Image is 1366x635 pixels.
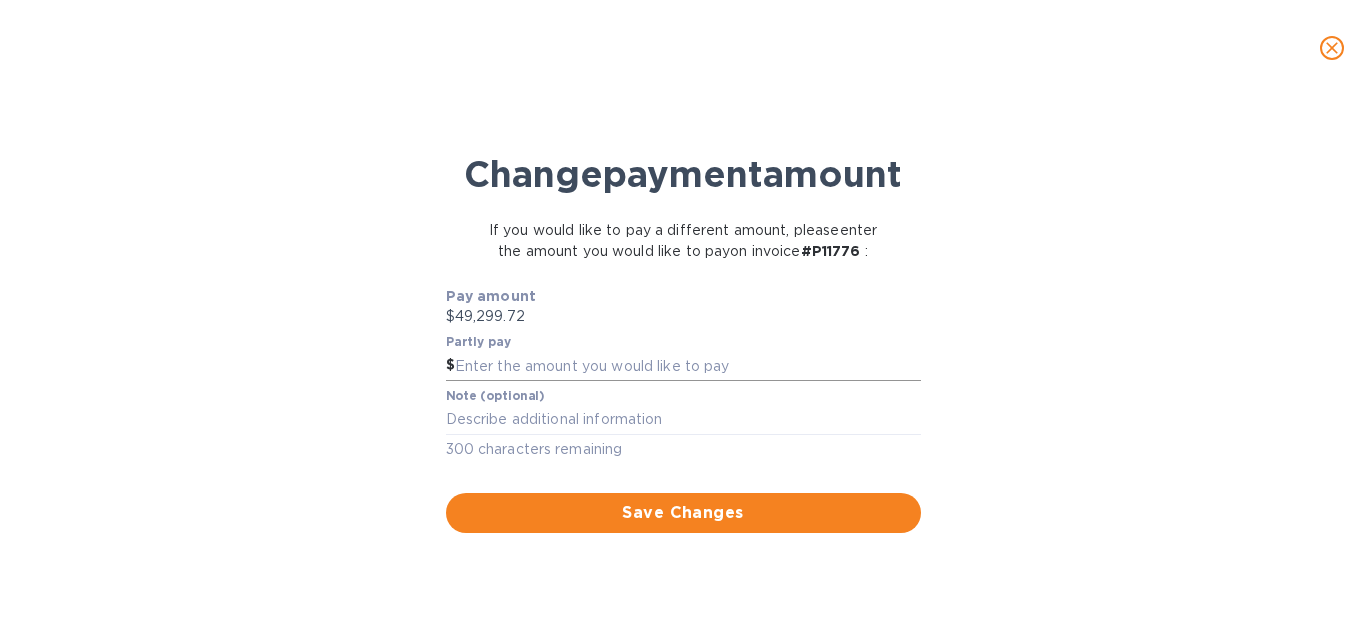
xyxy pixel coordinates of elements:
button: Save Changes [446,493,921,533]
span: Save Changes [462,501,905,525]
b: Pay amount [446,288,537,304]
b: Change payment amount [464,152,902,196]
button: close [1308,24,1356,72]
p: If you would like to pay a different amount, please enter the amount you would like to pay on inv... [476,220,890,262]
label: Note (optional) [446,391,544,403]
b: # P11776 [801,243,861,259]
label: Partly pay [446,337,512,349]
p: $49,299.72 [446,306,921,327]
p: 300 characters remaining [446,438,921,461]
input: Enter the amount you would like to pay [455,351,921,381]
div: $ [446,351,455,381]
